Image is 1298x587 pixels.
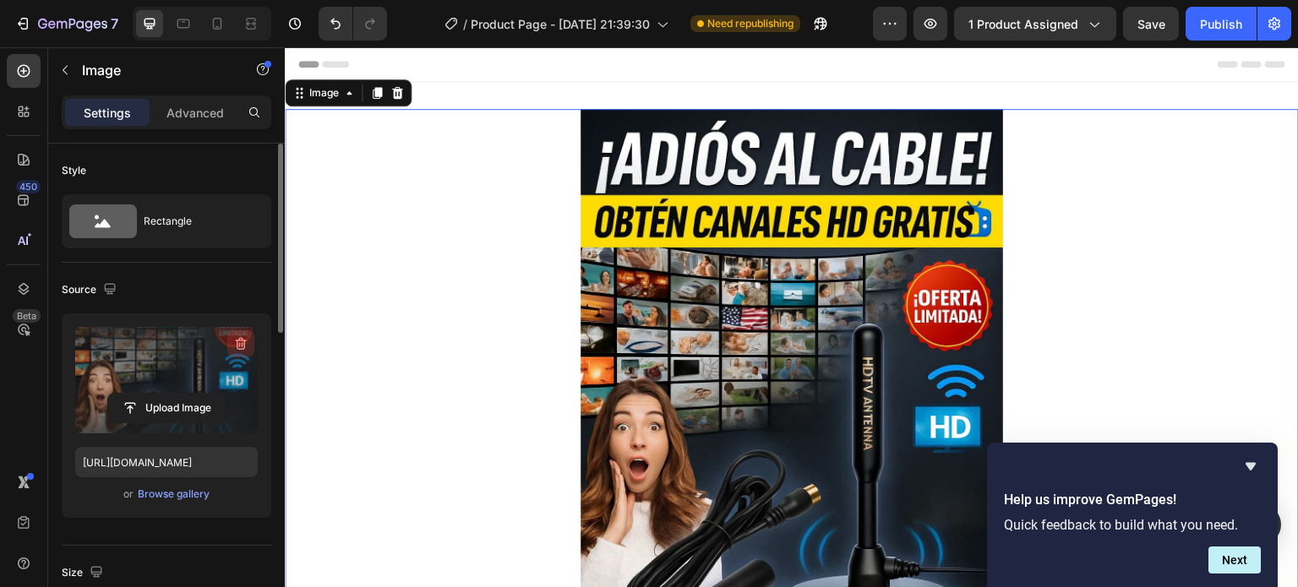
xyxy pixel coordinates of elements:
[75,447,258,477] input: https://example.com/image.jpg
[1004,517,1261,533] p: Quick feedback to build what you need.
[319,7,387,41] div: Undo/Redo
[84,104,131,122] p: Settings
[111,14,118,34] p: 7
[62,562,106,584] div: Size
[1137,17,1165,31] span: Save
[1208,546,1261,573] button: Next question
[463,15,467,33] span: /
[968,15,1078,33] span: 1 product assigned
[471,15,650,33] span: Product Page - [DATE] 21:39:30
[107,393,226,423] button: Upload Image
[62,279,120,302] div: Source
[144,202,247,241] div: Rectangle
[7,7,126,41] button: 7
[285,47,1298,587] iframe: Design area
[89,100,129,111] div: Dominio
[1186,7,1257,41] button: Publish
[16,180,41,193] div: 450
[954,7,1116,41] button: 1 product assigned
[1200,15,1242,33] div: Publish
[1123,7,1179,41] button: Save
[27,27,41,41] img: logo_orange.svg
[13,309,41,323] div: Beta
[180,98,194,111] img: tab_keywords_by_traffic_grey.svg
[123,484,134,504] span: or
[27,44,41,57] img: website_grey.svg
[707,16,794,31] span: Need republishing
[166,104,224,122] p: Advanced
[47,27,83,41] div: v 4.0.25
[199,100,269,111] div: Palabras clave
[1004,456,1261,573] div: Help us improve GemPages!
[1004,490,1261,510] h2: Help us improve GemPages!
[1241,456,1261,476] button: Hide survey
[70,98,84,111] img: tab_domain_overview_orange.svg
[138,486,210,502] div: Browse gallery
[62,163,86,178] div: Style
[82,60,226,80] p: Image
[137,486,210,503] button: Browse gallery
[21,38,57,53] div: Image
[44,44,189,57] div: Dominio: [DOMAIN_NAME]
